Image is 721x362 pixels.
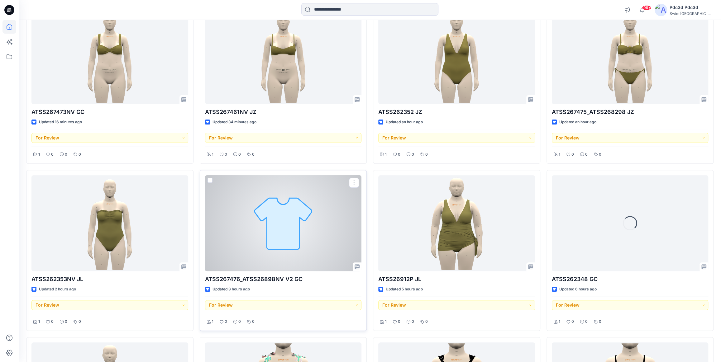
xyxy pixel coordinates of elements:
p: Updated an hour ago [386,119,423,125]
p: 1 [212,151,213,158]
a: ATSS262352 JZ [378,8,535,104]
p: 0 [571,151,574,158]
p: Updated 6 hours ago [559,286,597,293]
a: ATSS267476_ATSS26898NV V2 GC [205,175,362,271]
p: 0 [398,318,400,325]
p: 0 [398,151,400,158]
a: ATSS262353NV JL [31,175,188,271]
div: Pdc3d Pdc3d [670,4,713,11]
p: ATSS26912P JL [378,275,535,284]
p: 1 [559,318,560,325]
a: ATSS267461NV JZ [205,8,362,104]
p: 0 [412,151,414,158]
p: ATSS267461NV JZ [205,108,362,116]
p: Updated 5 hours ago [386,286,423,293]
p: 0 [238,318,241,325]
p: 0 [65,151,67,158]
a: ATSS267473NV GC [31,8,188,104]
p: Updated 3 hours ago [212,286,250,293]
p: 0 [51,151,54,158]
p: 1 [212,318,213,325]
img: avatar [655,4,667,16]
p: ATSS267475_ATSS268298 JZ [552,108,709,116]
p: 0 [425,318,428,325]
p: 1 [38,318,40,325]
p: 0 [585,151,588,158]
p: 0 [252,318,255,325]
p: 0 [425,151,428,158]
p: Updated an hour ago [559,119,596,125]
a: ATSS26912P JL [378,175,535,271]
p: 0 [79,318,81,325]
p: 0 [238,151,241,158]
p: 1 [385,151,387,158]
span: 99+ [642,5,651,10]
p: 0 [51,318,54,325]
a: ATSS267475_ATSS268298 JZ [552,8,709,104]
p: Updated 34 minutes ago [212,119,256,125]
p: 0 [571,318,574,325]
p: 0 [599,318,601,325]
p: 1 [38,151,40,158]
p: ATSS267476_ATSS26898NV V2 GC [205,275,362,284]
p: 0 [79,151,81,158]
p: Updated 16 minutes ago [39,119,82,125]
p: ATSS267473NV GC [31,108,188,116]
p: 1 [559,151,560,158]
p: 0 [599,151,601,158]
p: 0 [65,318,67,325]
p: 0 [225,151,227,158]
p: 1 [385,318,387,325]
p: ATSS262348 GC [552,275,709,284]
div: Swim [GEOGRAPHIC_DATA] [670,11,713,16]
p: 0 [412,318,414,325]
p: 0 [252,151,255,158]
p: 0 [585,318,588,325]
p: ATSS262353NV JL [31,275,188,284]
p: 0 [225,318,227,325]
p: Updated 2 hours ago [39,286,76,293]
p: ATSS262352 JZ [378,108,535,116]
